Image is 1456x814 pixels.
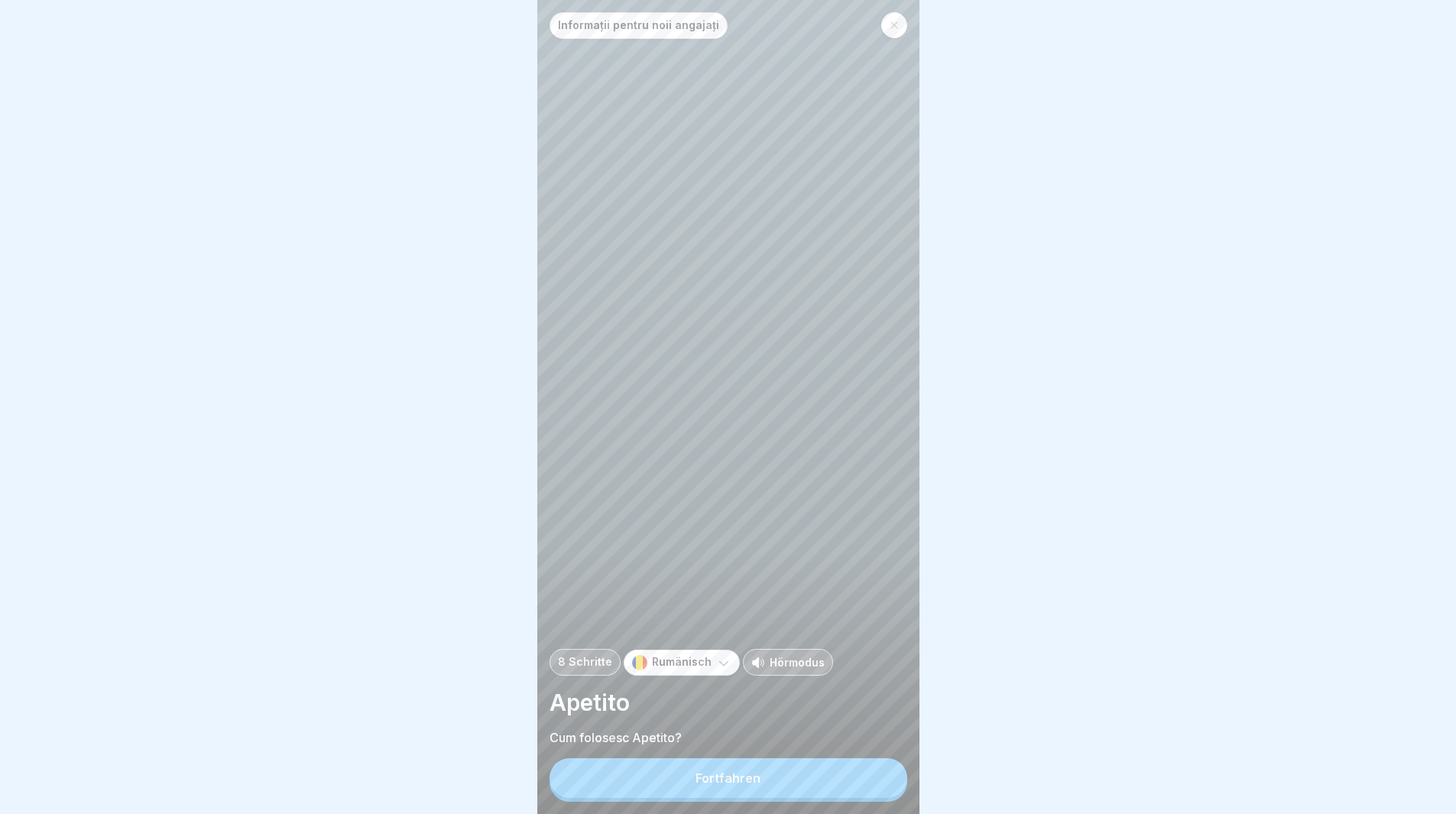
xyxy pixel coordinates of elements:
p: Rumänisch [652,656,712,669]
button: Fortfahren [550,758,907,798]
p: Apetito [550,688,907,717]
p: 8 Schritte [558,656,612,669]
p: Hörmodus [770,654,825,670]
p: Cum folosesc Apetito? [550,729,907,746]
img: ro.svg [632,655,647,670]
p: Informații pentru noii angajați [558,19,719,32]
div: Fortfahren [696,771,760,785]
